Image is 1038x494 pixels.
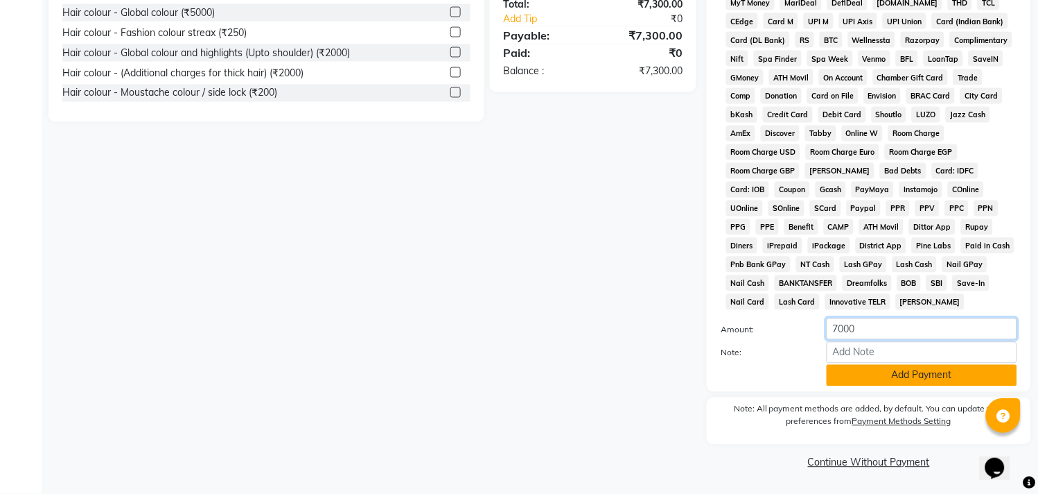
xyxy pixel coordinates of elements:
[892,257,938,273] span: Lash Cash
[852,182,895,198] span: PayMaya
[756,219,779,235] span: PPE
[593,64,693,78] div: ₹7,300.00
[808,238,850,254] span: iPackage
[62,46,350,60] div: Hair colour - Global colour and highlights (Upto shoulder) (₹2000)
[839,13,878,29] span: UPI Axis
[726,69,764,85] span: GMoney
[769,69,813,85] span: ATH Movil
[726,275,769,291] span: Nail Cash
[775,294,820,310] span: Lash Card
[818,107,866,123] span: Debit Card
[873,69,949,85] span: Chamber Gift Card
[493,12,610,26] a: Add Tip
[896,294,965,310] span: [PERSON_NAME]
[493,27,593,44] div: Payable:
[804,13,834,29] span: UPI M
[710,324,816,337] label: Amount:
[726,219,750,235] span: PPG
[912,238,956,254] span: Pine Labs
[726,182,769,198] span: Card: IOB
[859,51,891,67] span: Venmo
[948,182,984,198] span: COnline
[726,238,757,254] span: Diners
[896,51,918,67] span: BFL
[819,69,868,85] span: On Account
[932,163,979,179] span: Card: IDFC
[593,27,693,44] div: ₹7,300.00
[827,365,1017,386] button: Add Payment
[593,44,693,61] div: ₹0
[610,12,693,26] div: ₹0
[953,69,983,85] span: Trade
[932,13,1008,29] span: Card (Indian Bank)
[62,6,215,20] div: Hair colour - Global colour (₹5000)
[805,126,836,142] span: Tabby
[859,219,904,235] span: ATH Movil
[764,13,798,29] span: Card M
[726,88,755,104] span: Comp
[969,51,1003,67] span: SaveIN
[62,86,277,101] div: Hair colour - Moustache colour / side lock (₹200)
[847,201,881,216] span: Paypal
[909,219,956,235] span: Dittor App
[493,44,593,61] div: Paid:
[493,64,593,78] div: Balance :
[726,107,757,123] span: bKash
[827,318,1017,340] input: Amount
[946,107,990,123] span: Jazz Cash
[726,163,800,179] span: Room Charge GBP
[886,201,910,216] span: PPR
[810,201,841,216] span: SCard
[906,88,955,104] span: BRAC Card
[796,257,834,273] span: NT Cash
[775,182,810,198] span: Coupon
[888,126,944,142] span: Room Charge
[824,219,854,235] span: CAMP
[915,201,940,216] span: PPV
[807,88,859,104] span: Card on File
[761,126,800,142] span: Discover
[953,275,989,291] span: Save-In
[926,275,947,291] span: SBI
[885,144,958,160] span: Room Charge EGP
[62,66,304,80] div: Hair colour - (Additional charges for thick hair) (₹2000)
[872,107,907,123] span: Shoutlo
[795,32,814,48] span: RS
[807,51,853,67] span: Spa Week
[912,107,940,123] span: LUZO
[784,219,818,235] span: Benefit
[768,201,804,216] span: SOnline
[942,257,987,273] span: Nail GPay
[62,26,247,40] div: Hair colour - Fashion colour streax (₹250)
[726,13,758,29] span: CEdge
[726,51,748,67] span: Nift
[726,32,790,48] span: Card (DL Bank)
[856,238,907,254] span: District App
[827,342,1017,364] input: Add Note
[763,107,813,123] span: Credit Card
[843,275,892,291] span: Dreamfolks
[710,456,1028,470] a: Continue Without Payment
[806,144,879,160] span: Room Charge Euro
[840,257,887,273] span: Lash GPay
[842,126,883,142] span: Online W
[754,51,802,67] span: Spa Finder
[710,347,816,359] label: Note:
[897,275,922,291] span: BOB
[726,257,791,273] span: Pnb Bank GPay
[950,32,1012,48] span: Complimentary
[852,416,951,428] label: Payment Methods Setting
[825,294,890,310] span: Innovative TELR
[721,403,1017,434] label: Note: All payment methods are added, by default. You can update your preferences from
[924,51,963,67] span: LoanTap
[763,238,802,254] span: iPrepaid
[726,126,755,142] span: AmEx
[775,275,837,291] span: BANKTANSFER
[726,294,769,310] span: Nail Card
[726,201,763,216] span: UOnline
[864,88,901,104] span: Envision
[820,32,843,48] span: BTC
[761,88,802,104] span: Donation
[848,32,896,48] span: Wellnessta
[974,201,999,216] span: PPN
